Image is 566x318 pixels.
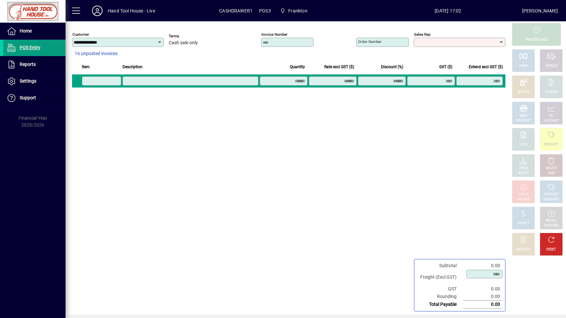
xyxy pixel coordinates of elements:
[358,39,382,44] mat-label: Order number
[261,32,288,37] mat-label: Invoice number
[544,142,558,147] div: PRODUCT
[20,62,36,67] span: Reports
[169,34,208,38] span: Terms
[545,64,557,69] div: CHEQUE
[417,285,463,293] td: GST
[259,6,271,16] span: POS3
[548,171,555,176] div: LINE
[516,118,531,123] div: PRODUCT
[463,293,502,301] td: 0.00
[3,23,66,39] a: Home
[543,197,559,202] div: SUMMARY
[324,63,354,70] span: Rate excl GST ($)
[108,6,155,16] div: Hand Tool House - Live
[463,301,502,308] td: 0.00
[3,56,66,73] a: Reports
[469,63,503,70] span: Extend excl GST ($)
[549,113,554,118] div: GL
[525,37,548,42] div: PROCESS SALE
[290,63,305,70] span: Quantity
[219,6,253,16] span: CASHDRAWER1
[87,5,108,17] button: Profile
[417,301,463,308] td: Total Payable
[519,64,528,69] div: CASH
[417,269,463,285] td: Freight (Excl GST)
[439,63,452,70] span: GST ($)
[20,28,32,33] span: Home
[417,262,463,269] td: Subtotal
[544,192,558,197] div: PRODUCT
[20,95,36,100] span: Support
[516,247,531,252] div: DISCOUNT
[518,221,529,226] div: PROFIT
[414,32,430,37] mat-label: Sales rep
[546,247,556,252] div: RESET
[169,40,198,46] span: Cash sale only
[75,50,118,57] span: 16 unposted invoices
[374,6,522,16] span: [DATE] 17:02
[3,90,66,106] a: Support
[381,63,403,70] span: Discount (%)
[546,166,557,171] div: DELETE
[82,63,90,70] span: Item
[519,166,528,171] div: PRICE
[463,285,502,293] td: 0.00
[417,293,463,301] td: Rounding
[72,32,89,37] mat-label: Customer
[546,218,557,223] div: RECALL
[519,113,527,118] div: MISC
[3,73,66,89] a: Settings
[544,223,558,228] div: INVOICES
[519,142,528,147] div: NOTE
[277,5,310,17] span: Frankton
[544,118,559,123] div: ACCOUNT
[545,90,558,95] div: CHARGE
[20,45,40,50] span: POS Entry
[72,48,120,60] button: 16 unposted invoices
[522,6,558,16] div: [PERSON_NAME]
[20,78,36,84] span: Settings
[518,90,530,95] div: EFTPOS
[518,171,529,176] div: SELECT
[517,197,529,202] div: INVOICE
[519,192,528,197] div: HOLD
[123,63,142,70] span: Description
[463,262,502,269] td: 0.00
[288,6,307,16] span: Frankton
